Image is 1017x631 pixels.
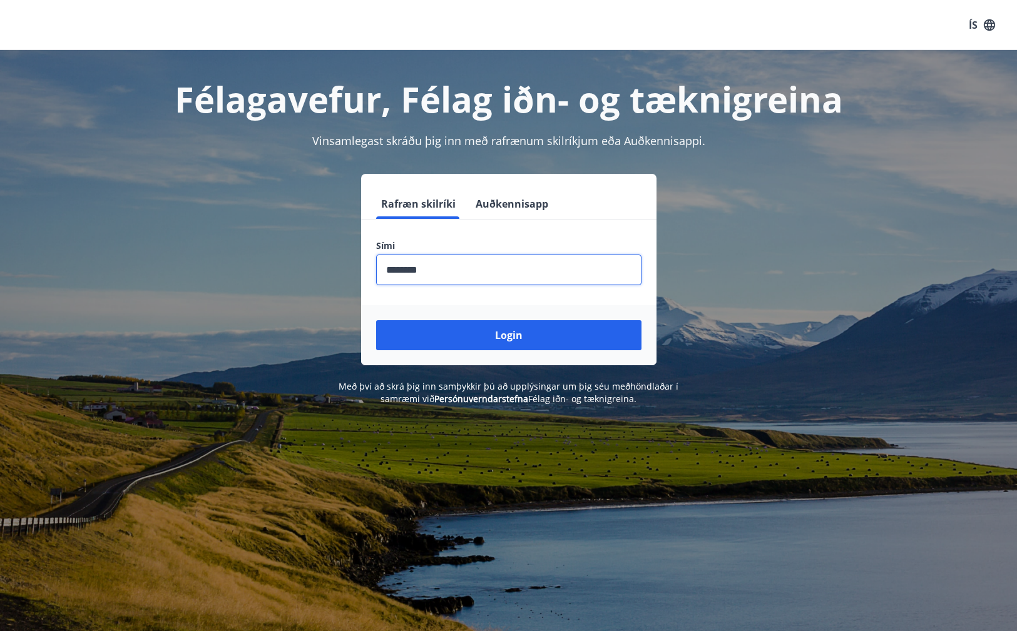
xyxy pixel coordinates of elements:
[339,380,678,405] span: Með því að skrá þig inn samþykkir þú að upplýsingar um þig séu meðhöndlaðar í samræmi við Félag i...
[376,240,641,252] label: Sími
[962,14,1002,36] button: ÍS
[73,75,944,123] h1: Félagavefur, Félag iðn- og tæknigreina
[434,393,528,405] a: Persónuverndarstefna
[376,189,461,219] button: Rafræn skilríki
[312,133,705,148] span: Vinsamlegast skráðu þig inn með rafrænum skilríkjum eða Auðkennisappi.
[376,320,641,350] button: Login
[471,189,553,219] button: Auðkennisapp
